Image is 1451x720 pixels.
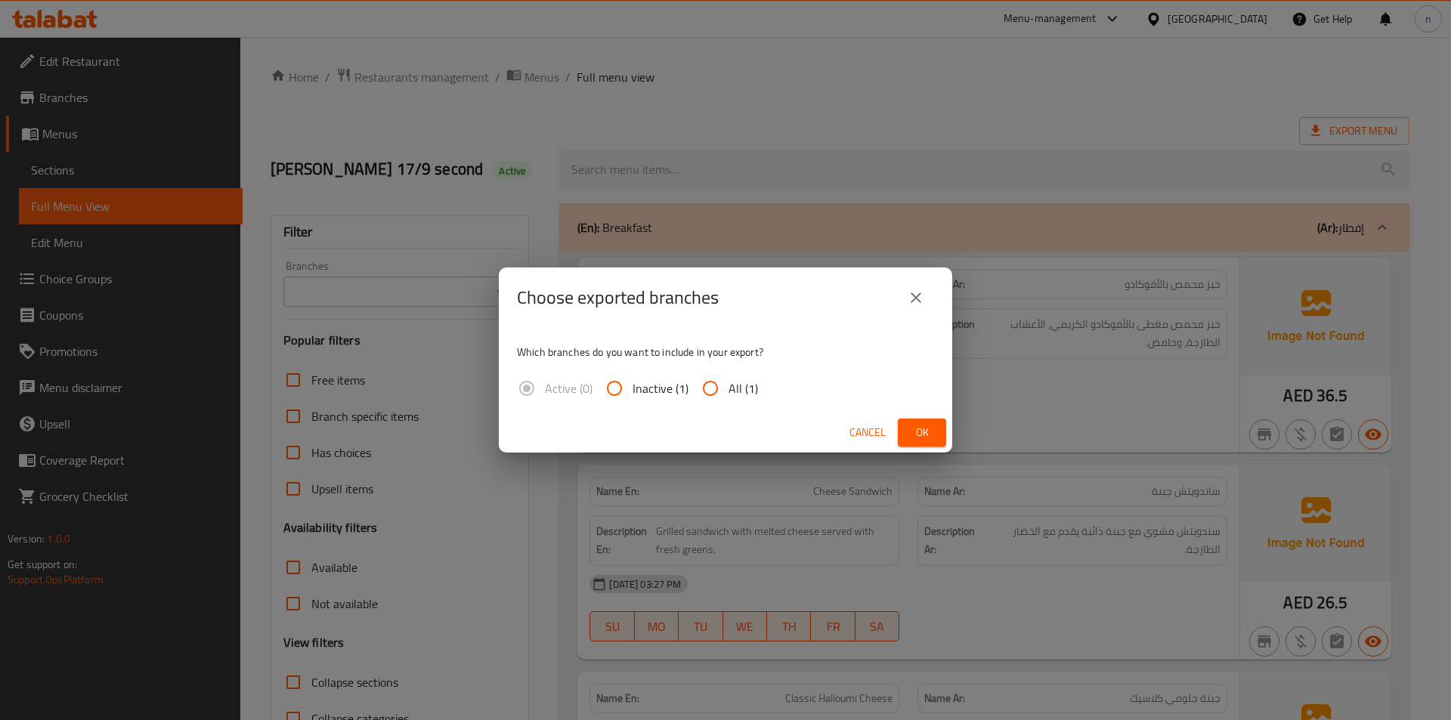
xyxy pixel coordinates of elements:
span: Inactive (1) [633,379,688,397]
button: Cancel [843,419,892,447]
h2: Choose exported branches [517,286,719,310]
p: Which branches do you want to include in your export? [517,345,934,360]
span: Active (0) [545,379,592,397]
button: close [898,280,934,316]
span: All (1) [729,379,758,397]
span: Ok [910,423,934,442]
span: Cancel [849,423,886,442]
button: Ok [898,419,946,447]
